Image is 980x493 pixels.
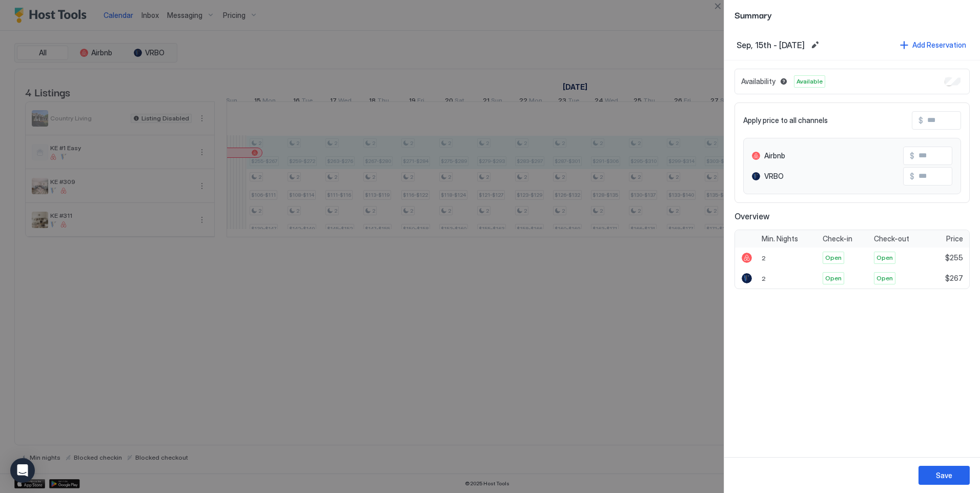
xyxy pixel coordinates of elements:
span: $255 [945,253,963,262]
span: $ [918,116,923,125]
div: Save [936,470,952,481]
span: Check-out [874,234,909,243]
span: Open [825,274,842,283]
span: Check-in [823,234,852,243]
span: Apply price to all channels [743,116,828,125]
span: Price [946,234,963,243]
button: Save [918,466,970,485]
span: $267 [945,274,963,283]
span: $ [910,172,914,181]
span: Sep, 15th - [DATE] [737,40,805,50]
span: Open [876,274,893,283]
span: Open [825,253,842,262]
span: Available [797,77,823,86]
span: Summary [734,8,970,21]
span: Availability [741,77,775,86]
span: Overview [734,211,970,221]
span: Open [876,253,893,262]
button: Add Reservation [899,38,968,52]
button: Blocked dates override all pricing rules and remain unavailable until manually unblocked [778,75,790,88]
button: Edit date range [809,39,821,51]
span: Airbnb [764,151,785,160]
span: 2 [762,275,766,282]
span: 2 [762,254,766,262]
span: VRBO [764,172,784,181]
div: Add Reservation [912,39,966,50]
span: $ [910,151,914,160]
div: Open Intercom Messenger [10,458,35,483]
span: Min. Nights [762,234,798,243]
